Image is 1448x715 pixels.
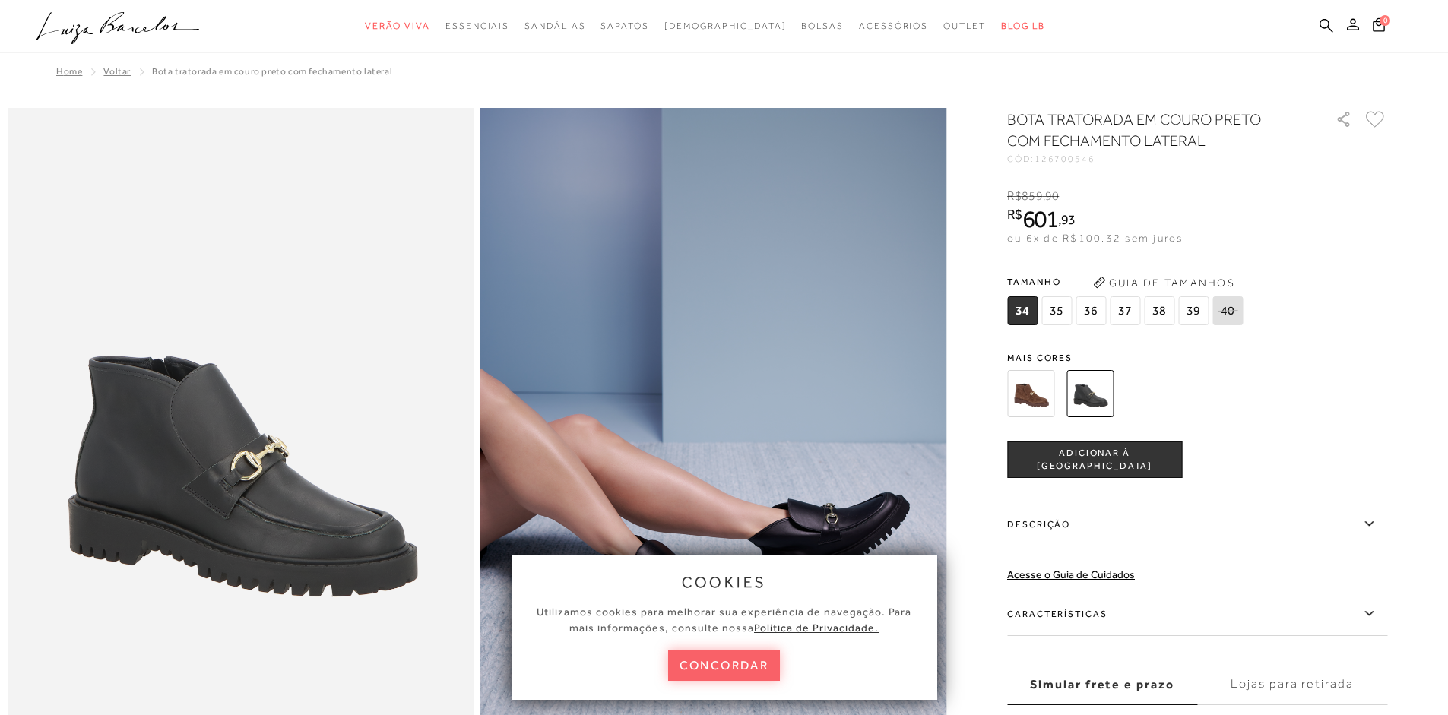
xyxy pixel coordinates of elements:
[1007,189,1022,203] i: R$
[152,66,392,77] span: BOTA TRATORADA EM COURO PRETO COM FECHAMENTO LATERAL
[56,66,82,77] a: Home
[1058,213,1076,226] i: ,
[1001,21,1045,31] span: BLOG LB
[1022,205,1058,233] span: 601
[1007,109,1292,151] h1: BOTA TRATORADA EM COURO PRETO COM FECHAMENTO LATERAL
[801,21,844,31] span: Bolsas
[1110,296,1140,325] span: 37
[1022,189,1042,203] span: 859
[1178,296,1209,325] span: 39
[1007,296,1038,325] span: 34
[1007,502,1387,546] label: Descrição
[445,21,509,31] span: Essenciais
[1088,270,1240,295] button: Guia de Tamanhos
[1007,370,1054,417] img: BOTA TRATORADA EM CAMURÇA CAFÉ COM FECHAMENTO LATERAL
[1007,154,1311,163] div: CÓD:
[1007,270,1247,293] span: Tamanho
[1144,296,1174,325] span: 38
[801,12,844,40] a: noSubCategoriesText
[1212,296,1243,325] span: 40
[1380,15,1390,26] span: 0
[1001,12,1045,40] a: BLOG LB
[524,12,585,40] a: noSubCategoriesText
[754,622,879,634] a: Política de Privacidade.
[668,650,781,681] button: concordar
[1197,664,1387,705] label: Lojas para retirada
[365,21,430,31] span: Verão Viva
[1043,189,1060,203] i: ,
[664,12,787,40] a: noSubCategoriesText
[1007,664,1197,705] label: Simular frete e prazo
[103,66,131,77] a: Voltar
[682,574,767,590] span: cookies
[600,12,648,40] a: noSubCategoriesText
[1007,568,1135,581] a: Acesse o Guia de Cuidados
[537,606,911,634] span: Utilizamos cookies para melhorar sua experiência de navegação. Para mais informações, consulte nossa
[1007,592,1387,636] label: Características
[1008,447,1181,473] span: ADICIONAR À [GEOGRAPHIC_DATA]
[1041,296,1072,325] span: 35
[859,12,928,40] a: noSubCategoriesText
[1066,370,1114,417] img: BOTA TRATORADA EM COURO PRETO COM FECHAMENTO LATERAL
[1045,189,1059,203] span: 90
[1007,207,1022,221] i: R$
[600,21,648,31] span: Sapatos
[365,12,430,40] a: noSubCategoriesText
[859,21,928,31] span: Acessórios
[445,12,509,40] a: noSubCategoriesText
[1007,232,1183,244] span: ou 6x de R$100,32 sem juros
[1061,211,1076,227] span: 93
[1007,441,1182,478] button: ADICIONAR À [GEOGRAPHIC_DATA]
[1007,353,1387,362] span: Mais cores
[524,21,585,31] span: Sandálias
[1035,153,1095,164] span: 126700546
[1368,17,1389,37] button: 0
[943,21,986,31] span: Outlet
[1076,296,1106,325] span: 36
[664,21,787,31] span: [DEMOGRAPHIC_DATA]
[943,12,986,40] a: noSubCategoriesText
